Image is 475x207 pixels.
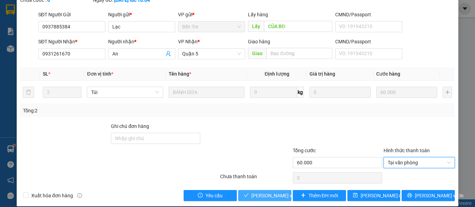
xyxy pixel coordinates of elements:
[53,39,104,48] td: CC:
[43,71,48,77] span: SL
[384,148,430,153] label: Hình thức thanh toán
[402,190,455,201] button: printer[PERSON_NAME] và In
[3,10,53,16] p: Gửi từ:
[54,7,103,13] p: Nhận:
[219,173,292,185] div: Chưa thanh toán
[335,11,402,18] div: CMND/Passport
[293,190,346,201] button: plusThêm ĐH mới
[169,87,244,98] input: VD: Bàn, Ghế
[443,87,452,98] button: plus
[184,190,237,201] button: exclamation-circleYêu cầu
[248,48,266,59] span: Giao
[388,157,451,168] span: Tại văn phòng
[23,107,184,114] div: Tổng: 2
[91,87,159,97] span: Túi
[376,87,437,98] input: 0
[99,51,103,59] span: 1
[182,21,241,32] span: Bến Tre
[38,38,105,45] div: SĐT Người Nhận
[265,71,289,77] span: Định lượng
[293,148,316,153] span: Tổng cước
[11,40,28,47] span: 30.000
[248,21,264,32] span: Lấy
[301,193,306,198] span: plus
[178,39,198,44] span: VP Nhận
[407,193,412,198] span: printer
[91,52,99,58] span: SL:
[415,192,464,199] span: [PERSON_NAME] và In
[238,190,291,201] button: check[PERSON_NAME] và [PERSON_NAME] hàng
[62,40,65,47] span: 0
[3,25,34,32] span: 0976297179
[29,192,76,199] span: Xuất hóa đơn hàng
[23,87,34,98] button: delete
[248,39,270,44] span: Giao hàng
[166,51,171,57] span: user-add
[111,123,149,129] label: Ghi chú đơn hàng
[309,87,371,98] input: 0
[38,11,105,18] div: SĐT Người Gửi
[308,192,338,199] span: Thêm ĐH mới
[108,11,175,18] div: Người gửi
[198,193,203,198] span: exclamation-circle
[353,193,358,198] span: save
[3,51,38,58] span: 1 - Hộp (răng )
[108,38,175,45] div: Người nhận
[244,193,249,198] span: check
[309,71,335,77] span: Giá trị hàng
[111,133,200,144] input: Ghi chú đơn hàng
[69,7,88,13] span: Bến Tre
[54,28,85,35] span: 0889322286
[77,193,82,198] span: info-circle
[182,49,241,59] span: Quận 5
[54,14,96,27] span: [PERSON_NAME] GIA SPA
[19,10,38,16] span: Quận 5
[87,71,113,77] span: Đơn vị tính
[178,11,245,18] div: VP gửi
[376,71,400,77] span: Cước hàng
[169,71,191,77] span: Tên hàng
[2,39,54,48] td: CR:
[3,17,21,24] span: LB Anh
[264,21,332,32] input: Dọc đường
[297,87,304,98] span: kg
[266,48,332,59] input: Dọc đường
[206,192,223,199] span: Yêu cầu
[251,192,345,199] span: [PERSON_NAME] và [PERSON_NAME] hàng
[347,190,401,201] button: save[PERSON_NAME] đổi
[335,38,402,45] div: CMND/Passport
[361,192,405,199] span: [PERSON_NAME] đổi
